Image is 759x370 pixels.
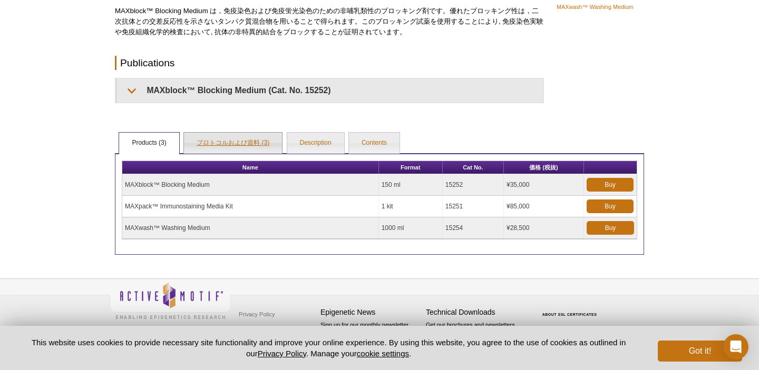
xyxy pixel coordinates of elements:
[115,6,544,37] p: MAXblock™ Blocking Medium は，免疫染色および免疫蛍光染色のための非哺乳類性のブロッキング剤です。優れたブロッキング性は，二次抗体との交差反応性を示さないタンパク質混合物...
[17,337,640,359] p: This website uses cookies to provide necessary site functionality and improve your online experie...
[349,133,400,154] a: Contents
[320,321,421,356] p: Sign up for our monthly newsletter highlighting recent publications in the field of epigenetics.
[443,174,504,196] td: 15252
[587,199,634,213] a: Buy
[557,2,633,12] a: MAXwash™ Washing Medium
[320,308,421,317] h4: Epigenetic News
[443,196,504,217] td: 15251
[122,161,379,174] th: Name
[379,161,443,174] th: Format
[426,308,526,317] h4: Technical Downloads
[426,321,526,347] p: Get our brochures and newsletters, or request them by mail.
[379,217,443,239] td: 1000 ml
[443,217,504,239] td: 15254
[122,196,379,217] td: MAXpack™ Immunostaining Media Kit
[587,221,634,235] a: Buy
[723,334,748,359] div: Open Intercom Messenger
[117,78,543,102] summary: MAXblock™ Blocking Medium (Cat. No. 15252)
[587,178,634,192] a: Buy
[379,196,443,217] td: 1 kit
[504,196,584,217] td: ¥85,000
[504,174,584,196] td: ¥35,000
[258,349,306,358] a: Privacy Policy
[658,341,742,362] button: Got it!
[287,133,344,154] a: Description
[379,174,443,196] td: 150 ml
[236,322,291,338] a: Terms & Conditions
[504,161,584,174] th: 価格 (税抜)
[357,349,409,358] button: cookie settings
[443,161,504,174] th: Cat No.
[504,217,584,239] td: ¥28,500
[531,297,610,321] table: Click to Verify - This site chose Symantec SSL for secure e-commerce and confidential communicati...
[115,56,544,70] h2: Publications
[110,279,231,322] img: Active Motif,
[119,133,179,154] a: Products (3)
[184,133,282,154] a: プロトコルおよび資料 (3)
[236,306,277,322] a: Privacy Policy
[542,313,597,316] a: ABOUT SSL CERTIFICATES
[122,174,379,196] td: MAXblock™ Blocking Medium
[122,217,379,239] td: MAXwash™ Washing Medium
